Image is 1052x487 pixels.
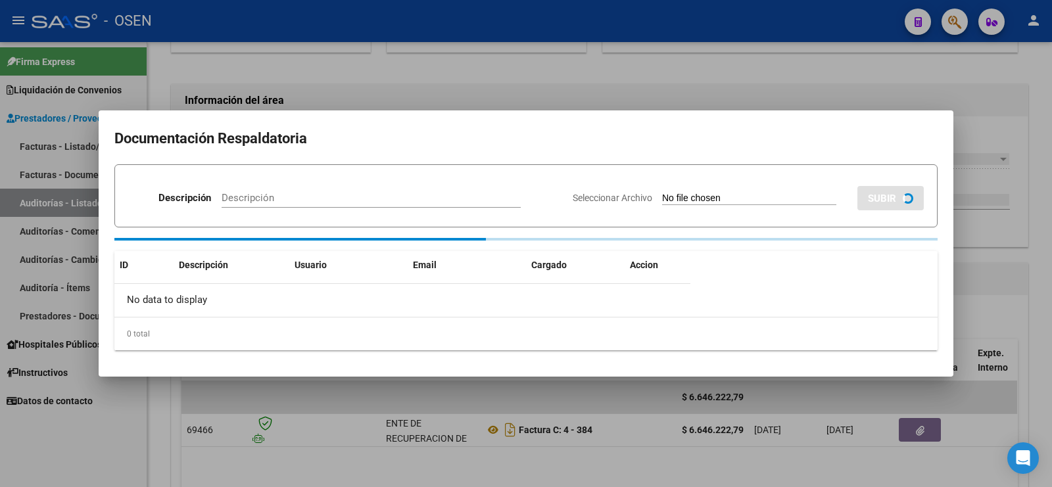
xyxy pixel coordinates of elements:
[120,260,128,270] span: ID
[868,193,896,204] span: SUBIR
[630,260,658,270] span: Accion
[295,260,327,270] span: Usuario
[857,186,924,210] button: SUBIR
[114,317,938,350] div: 0 total
[526,251,625,279] datatable-header-cell: Cargado
[289,251,408,279] datatable-header-cell: Usuario
[408,251,526,279] datatable-header-cell: Email
[531,260,567,270] span: Cargado
[114,284,690,317] div: No data to display
[114,126,938,151] h2: Documentación Respaldatoria
[179,260,228,270] span: Descripción
[158,191,211,206] p: Descripción
[413,260,437,270] span: Email
[174,251,289,279] datatable-header-cell: Descripción
[114,251,174,279] datatable-header-cell: ID
[1007,442,1039,474] div: Open Intercom Messenger
[573,193,652,203] span: Seleccionar Archivo
[625,251,690,279] datatable-header-cell: Accion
